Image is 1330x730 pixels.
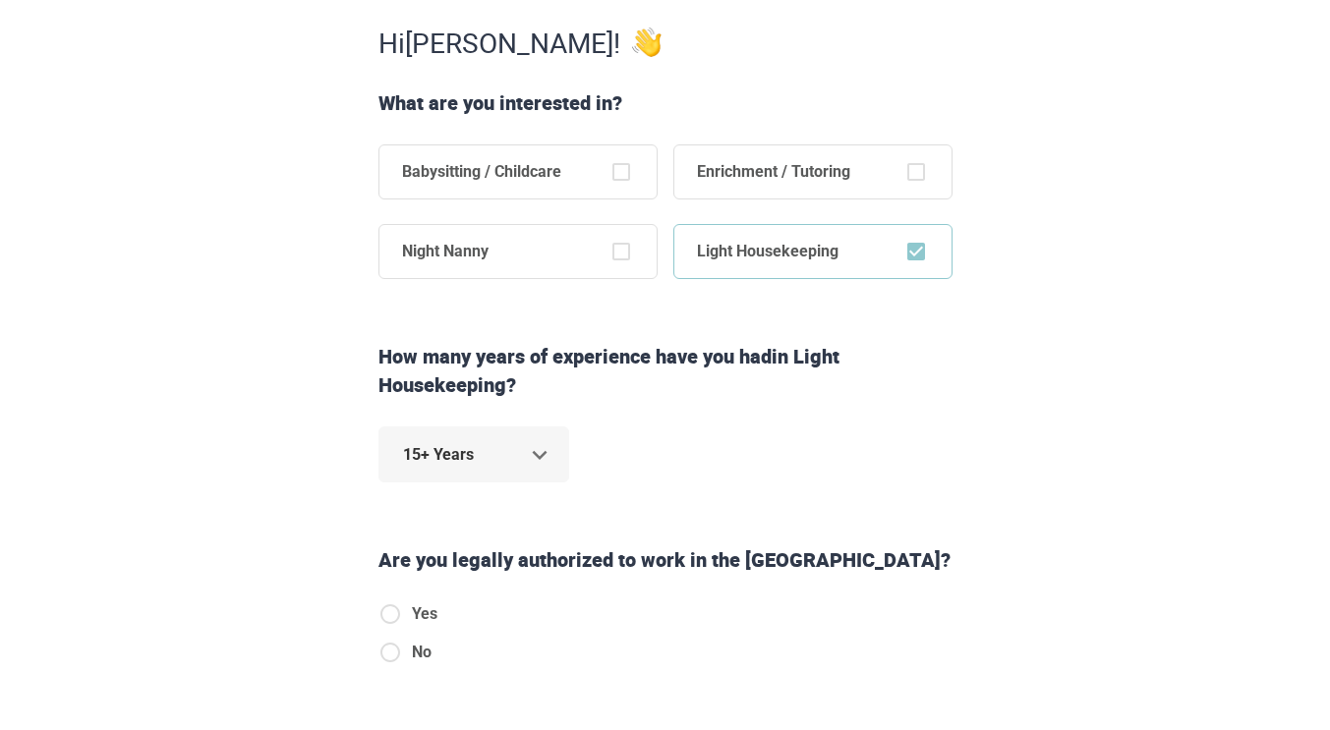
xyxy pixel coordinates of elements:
[371,89,960,118] div: What are you interested in?
[378,602,453,679] div: authorizedToWorkInUS
[412,641,432,664] span: No
[371,23,960,62] div: Hi [PERSON_NAME] !
[371,343,960,399] div: How many years of experience have you had in Light Housekeeping ?
[378,144,585,199] span: Babysitting / Childcare
[632,28,662,57] img: undo
[412,602,437,626] span: Yes
[673,144,874,199] span: Enrichment / Tutoring
[378,426,570,482] div: 15+ Years
[371,546,960,575] div: Are you legally authorized to work in the [GEOGRAPHIC_DATA]?
[378,224,512,279] span: Night Nanny
[673,224,862,279] span: Light Housekeeping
